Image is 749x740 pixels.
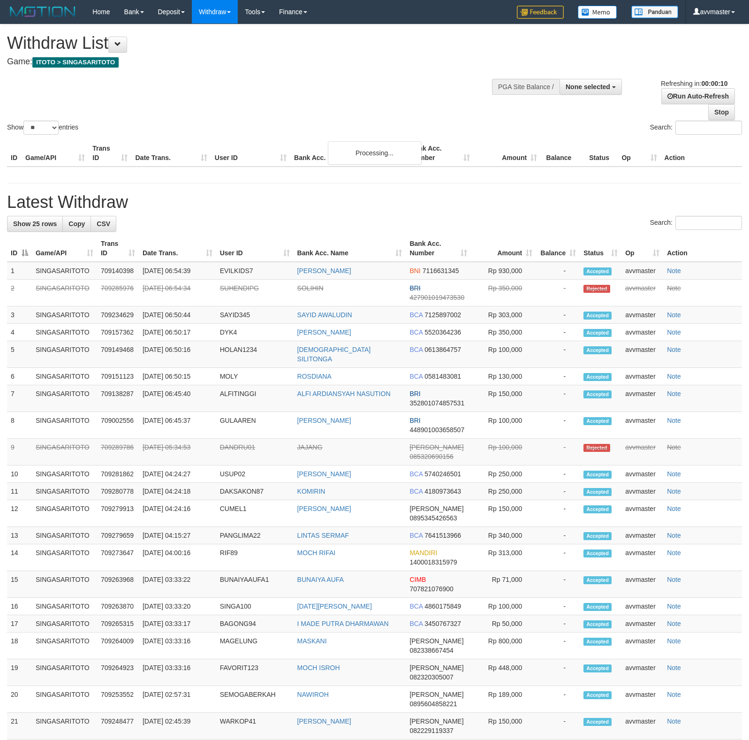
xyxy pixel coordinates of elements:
[621,483,663,500] td: avvmaster
[7,324,32,341] td: 4
[621,500,663,527] td: avvmaster
[621,262,663,280] td: avvmaster
[297,417,351,424] a: [PERSON_NAME]
[621,235,663,262] th: Op: activate to sort column ascending
[650,216,742,230] label: Search:
[407,140,474,167] th: Bank Acc. Number
[618,140,660,167] th: Op
[536,306,580,324] td: -
[409,311,423,319] span: BCA
[139,412,216,439] td: [DATE] 06:45:37
[32,368,97,385] td: SINGASARITOTO
[541,140,585,167] th: Balance
[424,470,461,478] span: Copy 5740246501 to clipboard
[536,262,580,280] td: -
[667,267,681,275] a: Note
[621,544,663,571] td: avvmaster
[406,235,471,262] th: Bank Acc. Number: activate to sort column ascending
[62,216,91,232] a: Copy
[97,598,139,615] td: 709263870
[139,306,216,324] td: [DATE] 06:50:44
[97,465,139,483] td: 709281862
[471,306,536,324] td: Rp 303,000
[471,465,536,483] td: Rp 250,000
[297,390,391,397] a: ALFI ARDIANSYAH NASUTION
[97,262,139,280] td: 709140398
[297,664,340,671] a: MOCH ISROH
[32,262,97,280] td: SINGASARITOTO
[621,324,663,341] td: avvmaster
[7,571,32,598] td: 15
[7,598,32,615] td: 16
[583,329,612,337] span: Accepted
[7,412,32,439] td: 8
[409,620,423,627] span: BCA
[650,121,742,135] label: Search:
[424,603,461,610] span: Copy 4860175849 to clipboard
[536,235,580,262] th: Balance: activate to sort column ascending
[409,390,420,397] span: BRI
[667,664,681,671] a: Note
[409,470,423,478] span: BCA
[471,633,536,659] td: Rp 800,000
[32,439,97,465] td: SINGASARITOTO
[471,341,536,368] td: Rp 100,000
[667,284,681,292] a: Note
[536,633,580,659] td: -
[536,544,580,571] td: -
[409,532,423,539] span: BCA
[409,549,437,557] span: MANDIRI
[536,412,580,439] td: -
[492,79,560,95] div: PGA Site Balance /
[131,140,211,167] th: Date Trans.
[667,328,681,336] a: Note
[7,262,32,280] td: 1
[7,34,490,53] h1: Withdraw List
[536,324,580,341] td: -
[139,571,216,598] td: [DATE] 03:33:22
[661,140,742,167] th: Action
[667,620,681,627] a: Note
[621,659,663,686] td: avvmaster
[139,633,216,659] td: [DATE] 03:33:16
[409,603,423,610] span: BCA
[216,598,294,615] td: SINGA100
[97,633,139,659] td: 709264009
[91,216,116,232] a: CSV
[409,514,457,522] span: Copy 0895345426563 to clipboard
[583,267,612,275] span: Accepted
[667,637,681,645] a: Note
[139,544,216,571] td: [DATE] 04:00:16
[667,346,681,353] a: Note
[297,267,351,275] a: [PERSON_NAME]
[621,465,663,483] td: avvmaster
[621,306,663,324] td: avvmaster
[7,280,32,306] td: 2
[139,465,216,483] td: [DATE] 04:24:27
[424,328,461,336] span: Copy 5520364236 to clipboard
[583,312,612,320] span: Accepted
[409,585,453,593] span: Copy 707821076900 to clipboard
[536,368,580,385] td: -
[409,399,464,407] span: Copy 352801074857531 to clipboard
[667,603,681,610] a: Note
[583,638,612,646] span: Accepted
[139,280,216,306] td: [DATE] 06:54:34
[32,527,97,544] td: SINGASARITOTO
[7,659,32,686] td: 19
[474,140,541,167] th: Amount
[97,220,110,228] span: CSV
[471,235,536,262] th: Amount: activate to sort column ascending
[667,717,681,725] a: Note
[97,527,139,544] td: 709279659
[32,306,97,324] td: SINGASARITOTO
[583,549,612,557] span: Accepted
[471,483,536,500] td: Rp 250,000
[621,571,663,598] td: avvmaster
[560,79,622,95] button: None selected
[32,598,97,615] td: SINGASARITOTO
[32,412,97,439] td: SINGASARITOTO
[32,571,97,598] td: SINGASARITOTO
[7,57,490,67] h4: Game:
[139,385,216,412] td: [DATE] 06:45:40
